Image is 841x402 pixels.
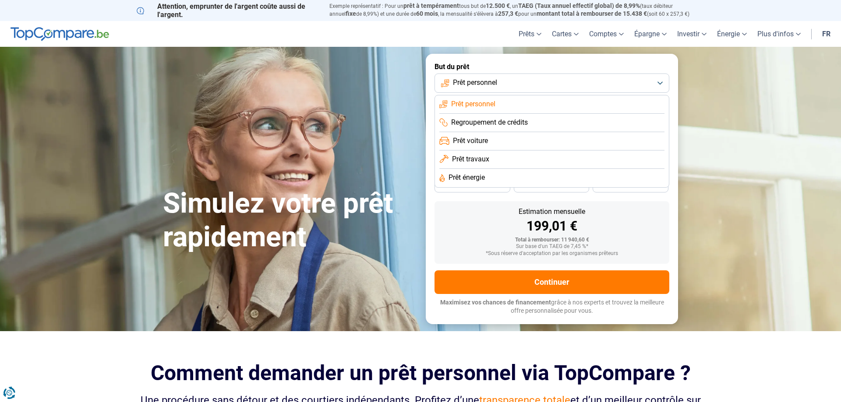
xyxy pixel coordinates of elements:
span: fixe [346,10,356,17]
a: Épargne [629,21,672,47]
a: Cartes [547,21,584,47]
img: TopCompare [11,27,109,41]
button: Prêt personnel [435,73,669,93]
div: Sur base d'un TAEG de 7,45 %* [442,244,662,250]
a: Prêts [513,21,547,47]
label: But du prêt [435,63,669,71]
p: Attention, emprunter de l'argent coûte aussi de l'argent. [137,2,319,19]
span: Prêt énergie [449,173,485,182]
span: 257,3 € [498,10,518,17]
span: Prêt travaux [452,154,489,164]
div: Estimation mensuelle [442,208,662,215]
span: 24 mois [621,183,640,189]
span: Prêt personnel [453,78,497,87]
h1: Simulez votre prêt rapidement [163,187,415,254]
a: Investir [672,21,712,47]
span: prêt à tempérament [403,2,459,9]
span: Prêt voiture [453,136,488,146]
a: Plus d'infos [752,21,806,47]
span: 36 mois [463,183,482,189]
p: Exemple représentatif : Pour un tous but de , un (taux débiteur annuel de 8,99%) et une durée de ... [329,2,704,18]
div: Total à rembourser: 11 940,60 € [442,237,662,243]
button: Continuer [435,270,669,294]
span: montant total à rembourser de 15.438 € [537,10,647,17]
span: TAEG (Taux annuel effectif global) de 8,99% [518,2,640,9]
a: fr [817,21,836,47]
span: Maximisez vos chances de financement [440,299,551,306]
span: Regroupement de crédits [451,118,528,127]
span: 30 mois [542,183,561,189]
span: 60 mois [416,10,438,17]
div: *Sous réserve d'acceptation par les organismes prêteurs [442,251,662,257]
span: Prêt personnel [451,99,495,109]
a: Comptes [584,21,629,47]
span: 12.500 € [486,2,510,9]
a: Énergie [712,21,752,47]
h2: Comment demander un prêt personnel via TopCompare ? [137,361,704,385]
div: 199,01 € [442,220,662,233]
p: grâce à nos experts et trouvez la meilleure offre personnalisée pour vous. [435,298,669,315]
